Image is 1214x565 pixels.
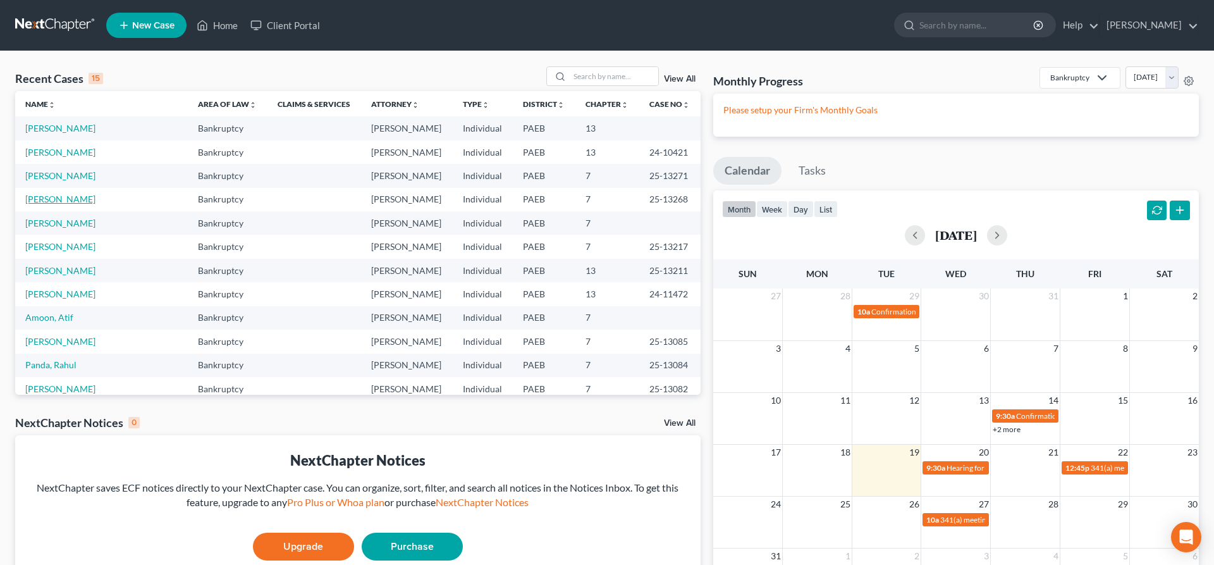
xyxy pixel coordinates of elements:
[513,306,575,330] td: PAEB
[639,140,701,164] td: 24-10421
[575,259,639,282] td: 13
[453,330,513,353] td: Individual
[1052,549,1060,564] span: 4
[575,306,639,330] td: 7
[1191,289,1199,304] span: 2
[132,21,175,30] span: New Case
[978,445,990,460] span: 20
[575,330,639,353] td: 7
[983,341,990,356] span: 6
[844,549,852,564] span: 1
[1047,289,1060,304] span: 31
[639,377,701,400] td: 25-13082
[978,289,990,304] span: 30
[25,99,56,109] a: Nameunfold_more
[913,549,921,564] span: 2
[557,101,565,109] i: unfold_more
[756,201,788,218] button: week
[639,164,701,187] td: 25-13271
[1047,393,1060,408] span: 14
[983,549,990,564] span: 3
[978,393,990,408] span: 13
[453,116,513,140] td: Individual
[361,282,452,306] td: [PERSON_NAME]
[25,170,95,181] a: [PERSON_NAME]
[15,71,103,86] div: Recent Cases
[908,393,921,408] span: 12
[649,99,690,109] a: Case Nounfold_more
[453,188,513,211] td: Individual
[926,463,945,473] span: 9:30a
[267,91,361,116] th: Claims & Services
[361,259,452,282] td: [PERSON_NAME]
[513,116,575,140] td: PAEB
[436,496,529,508] a: NextChapter Notices
[908,445,921,460] span: 19
[513,282,575,306] td: PAEB
[188,211,267,235] td: Bankruptcy
[575,235,639,258] td: 7
[722,201,756,218] button: month
[857,307,870,316] span: 10a
[1117,445,1129,460] span: 22
[1191,341,1199,356] span: 9
[89,73,103,84] div: 15
[769,289,782,304] span: 27
[1016,411,1161,421] span: Confirmation Hearing for [PERSON_NAME]
[453,164,513,187] td: Individual
[575,354,639,377] td: 7
[253,533,354,561] a: Upgrade
[775,341,782,356] span: 3
[1100,14,1198,37] a: [PERSON_NAME]
[188,140,267,164] td: Bankruptcy
[682,101,690,109] i: unfold_more
[188,116,267,140] td: Bankruptcy
[1047,445,1060,460] span: 21
[940,515,1062,525] span: 341(a) meeting for [PERSON_NAME]
[371,99,419,109] a: Attorneyunfold_more
[190,14,244,37] a: Home
[839,393,852,408] span: 11
[1117,497,1129,512] span: 29
[769,549,782,564] span: 31
[25,359,77,370] a: Panda, Rahul
[249,101,257,109] i: unfold_more
[513,377,575,400] td: PAEB
[639,330,701,353] td: 25-13085
[1088,268,1101,279] span: Fri
[839,497,852,512] span: 25
[513,330,575,353] td: PAEB
[621,101,628,109] i: unfold_more
[361,354,452,377] td: [PERSON_NAME]
[919,13,1035,37] input: Search by name...
[1016,268,1034,279] span: Thu
[188,188,267,211] td: Bankruptcy
[25,312,73,323] a: Amoon, Atif
[463,99,489,109] a: Typeunfold_more
[15,415,140,430] div: NextChapter Notices
[188,164,267,187] td: Bankruptcy
[25,265,95,276] a: [PERSON_NAME]
[788,201,814,218] button: day
[513,188,575,211] td: PAEB
[1186,445,1199,460] span: 23
[453,211,513,235] td: Individual
[453,259,513,282] td: Individual
[25,336,95,347] a: [PERSON_NAME]
[871,307,1016,316] span: Confirmation Hearing for [PERSON_NAME]
[482,101,489,109] i: unfold_more
[713,157,782,185] a: Calendar
[188,235,267,258] td: Bankruptcy
[945,268,966,279] span: Wed
[878,268,895,279] span: Tue
[769,445,782,460] span: 17
[1122,341,1129,356] span: 8
[1186,497,1199,512] span: 30
[844,341,852,356] span: 4
[1156,268,1172,279] span: Sat
[188,354,267,377] td: Bankruptcy
[1050,72,1089,83] div: Bankruptcy
[913,341,921,356] span: 5
[453,377,513,400] td: Individual
[908,497,921,512] span: 26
